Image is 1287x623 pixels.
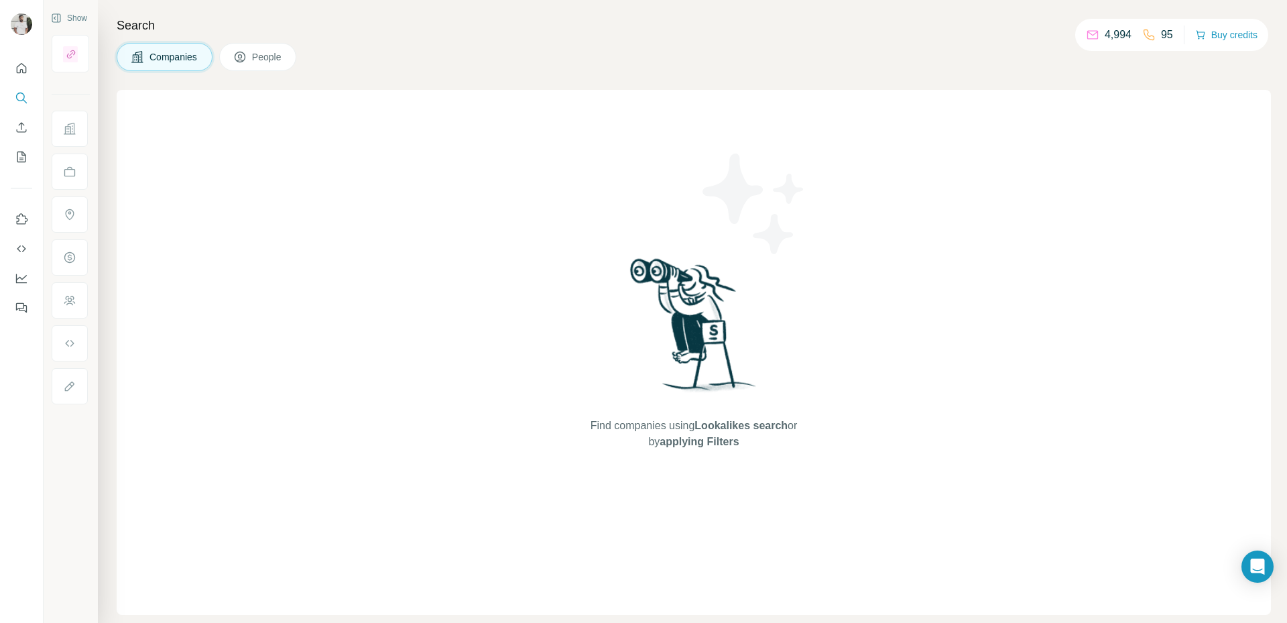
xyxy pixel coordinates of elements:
[11,145,32,169] button: My lists
[587,418,801,450] span: Find companies using or by
[11,115,32,139] button: Enrich CSV
[11,207,32,231] button: Use Surfe on LinkedIn
[11,56,32,80] button: Quick start
[252,50,283,64] span: People
[149,50,198,64] span: Companies
[11,237,32,261] button: Use Surfe API
[694,144,814,264] img: Surfe Illustration - Stars
[11,266,32,290] button: Dashboard
[1161,27,1173,43] p: 95
[1195,25,1258,44] button: Buy credits
[660,436,739,447] span: applying Filters
[117,16,1271,35] h4: Search
[1241,551,1274,583] div: Open Intercom Messenger
[11,86,32,110] button: Search
[624,255,763,404] img: Surfe Illustration - Woman searching with binoculars
[694,420,788,431] span: Lookalikes search
[1105,27,1131,43] p: 4,994
[11,296,32,320] button: Feedback
[11,13,32,35] img: Avatar
[42,8,97,28] button: Show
